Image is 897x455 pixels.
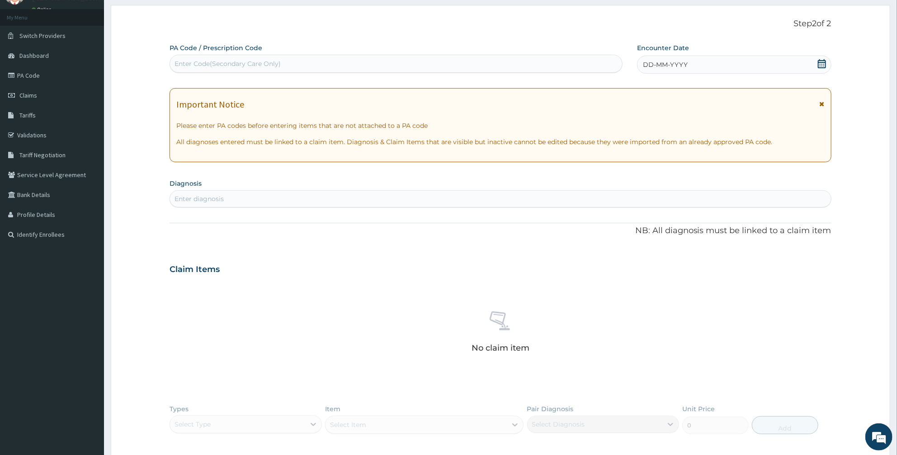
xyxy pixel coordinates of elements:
[170,225,831,237] p: NB: All diagnosis must be linked to a claim item
[176,121,825,130] p: Please enter PA codes before entering items that are not attached to a PA code
[19,91,37,99] span: Claims
[170,43,262,52] label: PA Code / Prescription Code
[170,179,202,188] label: Diagnosis
[175,194,224,203] div: Enter diagnosis
[176,99,244,109] h1: Important Notice
[170,265,220,275] h3: Claim Items
[19,52,49,60] span: Dashboard
[19,32,66,40] span: Switch Providers
[17,45,37,68] img: d_794563401_company_1708531726252_794563401
[19,151,66,159] span: Tariff Negotiation
[32,6,53,13] a: Online
[19,111,36,119] span: Tariffs
[5,247,172,278] textarea: Type your message and hit 'Enter'
[148,5,170,26] div: Minimize live chat window
[170,19,831,29] p: Step 2 of 2
[472,343,529,352] p: No claim item
[176,137,825,146] p: All diagnoses entered must be linked to a claim item. Diagnosis & Claim Items that are visible bu...
[643,60,688,69] span: DD-MM-YYYY
[637,43,689,52] label: Encounter Date
[47,51,152,62] div: Chat with us now
[52,114,125,205] span: We're online!
[175,59,281,68] div: Enter Code(Secondary Care Only)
